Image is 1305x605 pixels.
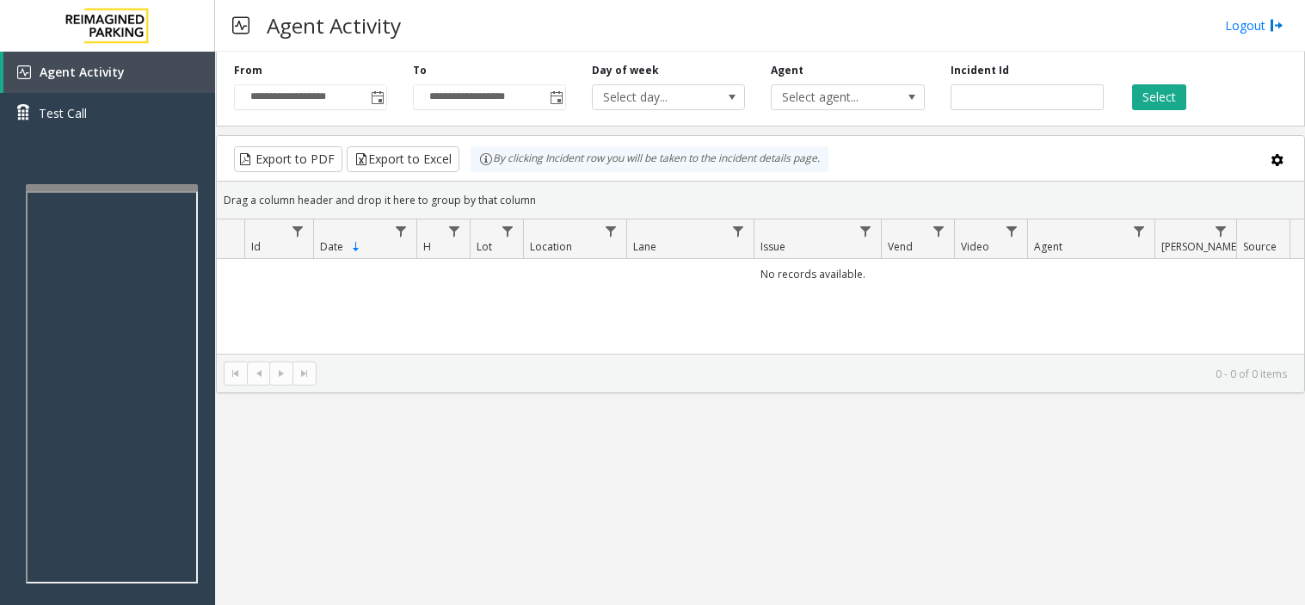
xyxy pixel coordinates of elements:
[367,85,386,109] span: Toggle popup
[17,65,31,79] img: 'icon'
[854,219,877,243] a: Issue Filter Menu
[600,219,623,243] a: Location Filter Menu
[251,239,261,254] span: Id
[727,219,750,243] a: Lane Filter Menu
[961,239,989,254] span: Video
[496,219,520,243] a: Lot Filter Menu
[234,146,342,172] button: Export to PDF
[349,240,363,254] span: Sortable
[1034,239,1062,254] span: Agent
[413,63,427,78] label: To
[217,185,1304,215] div: Drag a column header and drop it here to group by that column
[39,104,87,122] span: Test Call
[347,146,459,172] button: Export to Excel
[760,239,785,254] span: Issue
[927,219,951,243] a: Vend Filter Menu
[1000,219,1024,243] a: Video Filter Menu
[286,219,310,243] a: Id Filter Menu
[1128,219,1151,243] a: Agent Filter Menu
[423,239,431,254] span: H
[1132,84,1186,110] button: Select
[477,239,492,254] span: Lot
[772,85,893,109] span: Select agent...
[479,152,493,166] img: infoIcon.svg
[951,63,1009,78] label: Incident Id
[888,239,913,254] span: Vend
[232,4,249,46] img: pageIcon
[327,367,1287,381] kendo-pager-info: 0 - 0 of 0 items
[592,63,659,78] label: Day of week
[258,4,409,46] h3: Agent Activity
[234,63,262,78] label: From
[1270,16,1283,34] img: logout
[443,219,466,243] a: H Filter Menu
[1210,219,1233,243] a: Parker Filter Menu
[40,64,125,80] span: Agent Activity
[1243,239,1277,254] span: Source
[593,85,714,109] span: Select day...
[390,219,413,243] a: Date Filter Menu
[3,52,215,93] a: Agent Activity
[1225,16,1283,34] a: Logout
[546,85,565,109] span: Toggle popup
[320,239,343,254] span: Date
[633,239,656,254] span: Lane
[1161,239,1240,254] span: [PERSON_NAME]
[471,146,828,172] div: By clicking Incident row you will be taken to the incident details page.
[217,219,1304,354] div: Data table
[530,239,572,254] span: Location
[771,63,803,78] label: Agent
